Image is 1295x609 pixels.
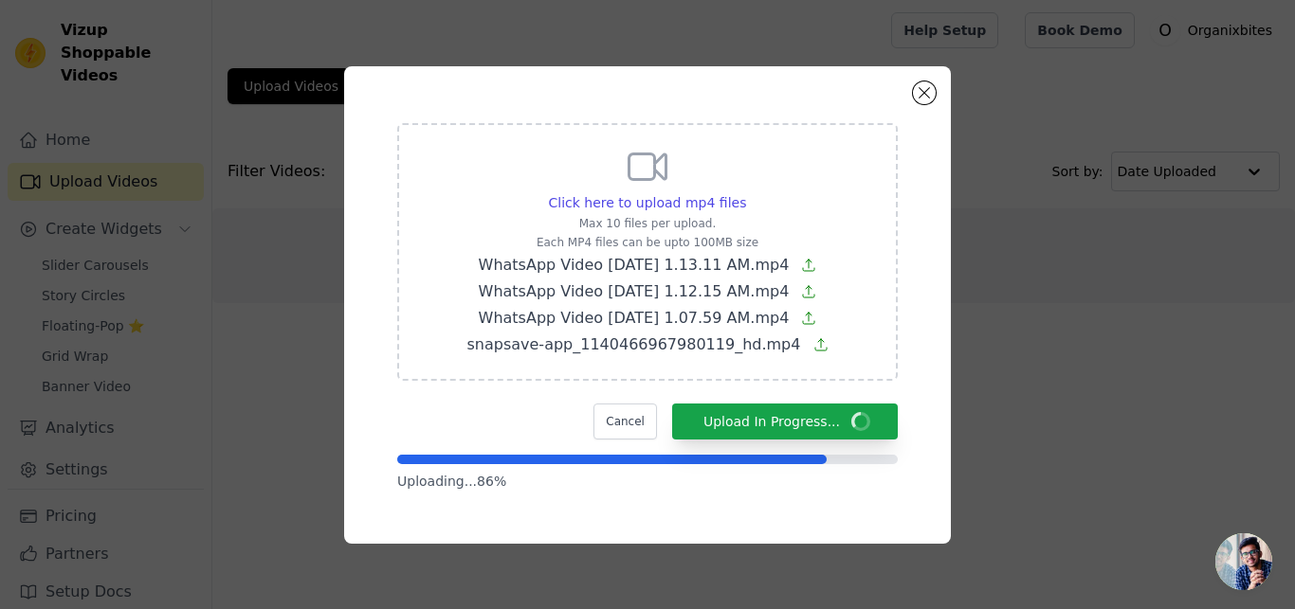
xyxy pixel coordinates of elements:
[466,335,800,353] span: snapsave-app_1140466967980119_hd.mp4
[466,216,828,231] p: Max 10 files per upload.
[479,282,790,300] span: WhatsApp Video [DATE] 1.12.15 AM.mp4
[479,309,790,327] span: WhatsApp Video [DATE] 1.07.59 AM.mp4
[672,403,898,439] button: Upload In Progress...
[549,195,747,210] span: Click here to upload mp4 files
[913,81,936,104] button: Close modal
[593,403,657,439] button: Cancel
[466,235,828,250] p: Each MP4 files can be upto 100MB size
[479,256,790,274] span: WhatsApp Video [DATE] 1.13.11 AM.mp4
[1215,533,1272,590] div: Open chat
[397,472,898,491] p: Uploading... 86 %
